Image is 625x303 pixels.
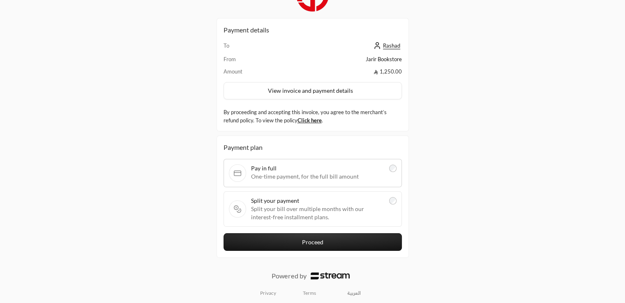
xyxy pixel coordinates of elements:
div: Payment plan [224,142,402,152]
span: Split your bill over multiple months with our interest-free installment plans. [251,205,384,221]
input: Split your paymentSplit your bill over multiple months with our interest-free installment plans. [389,197,397,204]
button: View invoice and payment details [224,82,402,99]
button: Proceed [224,233,402,251]
td: 1,250.00 [284,67,401,76]
td: Jarir Bookstore [284,55,401,67]
span: Rashad [383,42,400,49]
span: Pay in full [251,164,384,172]
span: Split your payment [251,197,384,205]
a: العربية [343,286,365,299]
td: Amount [224,67,285,76]
span: One-time payment, for the full bill amount [251,172,384,181]
p: Powered by [272,271,307,281]
h2: Payment details [224,25,402,35]
td: To [224,41,285,55]
input: Pay in fullOne-time payment, for the full bill amount [389,165,397,172]
a: Terms [303,290,316,296]
img: Logo [311,272,350,280]
a: Privacy [260,290,276,296]
a: Rashad [373,42,402,49]
a: Click here [298,117,322,124]
label: By proceeding and accepting this invoice, you agree to the merchant’s refund policy. To view the ... [224,108,402,124]
td: From [224,55,285,67]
